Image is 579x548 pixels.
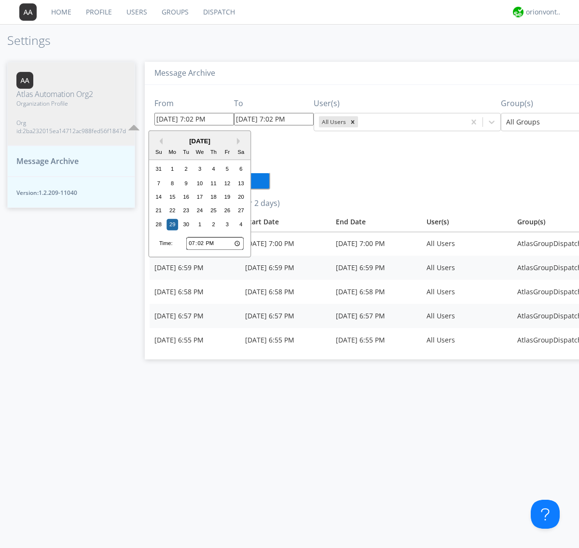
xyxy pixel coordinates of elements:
[16,156,79,167] span: Message Archive
[154,287,235,297] div: [DATE] 6:58 PM
[180,191,192,203] div: Choose Tuesday, September 16th, 2025
[19,3,37,21] img: 373638.png
[166,205,178,217] div: Choose Monday, September 22nd, 2025
[245,287,326,297] div: [DATE] 6:58 PM
[347,116,358,127] div: Remove All Users
[16,72,33,89] img: 373638.png
[235,191,247,203] div: Choose Saturday, September 20th, 2025
[16,99,126,108] span: Organization Profile
[180,147,192,158] div: Tu
[166,219,178,230] div: Choose Monday, September 29th, 2025
[166,147,178,158] div: Mo
[235,164,247,175] div: Choose Saturday, September 6th, 2025
[235,178,247,189] div: Choose Saturday, September 13th, 2025
[186,237,244,250] input: Time
[240,212,331,232] th: Toggle SortBy
[159,240,173,247] div: Time:
[427,263,508,273] div: All Users
[153,219,165,230] div: Choose Sunday, September 28th, 2025
[180,178,192,189] div: Choose Tuesday, September 9th, 2025
[235,219,247,230] div: Choose Saturday, October 4th, 2025
[526,7,562,17] div: orionvontas+atlas+automation+org2
[234,99,314,108] h3: To
[166,178,178,189] div: Choose Monday, September 8th, 2025
[336,287,417,297] div: [DATE] 6:58 PM
[194,205,206,217] div: Choose Wednesday, September 24th, 2025
[149,137,250,146] div: [DATE]
[180,205,192,217] div: Choose Tuesday, September 23rd, 2025
[154,311,235,321] div: [DATE] 6:57 PM
[427,335,508,345] div: All Users
[208,219,220,230] div: Choose Thursday, October 2nd, 2025
[245,263,326,273] div: [DATE] 6:59 PM
[194,219,206,230] div: Choose Wednesday, October 1st, 2025
[208,178,220,189] div: Choose Thursday, September 11th, 2025
[208,147,220,158] div: Th
[221,219,233,230] div: Choose Friday, October 3rd, 2025
[314,99,501,108] h3: User(s)
[180,164,192,175] div: Choose Tuesday, September 2nd, 2025
[208,164,220,175] div: Choose Thursday, September 4th, 2025
[153,191,165,203] div: Choose Sunday, September 14th, 2025
[427,239,508,248] div: All Users
[180,219,192,230] div: Choose Tuesday, September 30th, 2025
[153,178,165,189] div: Choose Sunday, September 7th, 2025
[153,147,165,158] div: Su
[221,164,233,175] div: Choose Friday, September 5th, 2025
[336,263,417,273] div: [DATE] 6:59 PM
[154,335,235,345] div: [DATE] 6:55 PM
[513,7,524,17] img: 29d36aed6fa347d5a1537e7736e6aa13
[221,178,233,189] div: Choose Friday, September 12th, 2025
[319,116,347,127] div: All Users
[156,138,163,145] button: Previous Month
[427,311,508,321] div: All Users
[16,89,126,100] span: Atlas Automation Org2
[194,191,206,203] div: Choose Wednesday, September 17th, 2025
[16,119,126,135] span: Org id: 2ba232015ea14712ac988fed56f1847d
[221,205,233,217] div: Choose Friday, September 26th, 2025
[235,147,247,158] div: Sa
[221,191,233,203] div: Choose Friday, September 19th, 2025
[336,311,417,321] div: [DATE] 6:57 PM
[152,163,248,231] div: month 2025-09
[531,500,560,529] iframe: Toggle Customer Support
[154,263,235,273] div: [DATE] 6:59 PM
[336,335,417,345] div: [DATE] 6:55 PM
[422,212,512,232] th: User(s)
[237,138,244,145] button: Next Month
[194,147,206,158] div: We
[194,164,206,175] div: Choose Wednesday, September 3rd, 2025
[166,164,178,175] div: Choose Monday, September 1st, 2025
[235,205,247,217] div: Choose Saturday, September 27th, 2025
[154,99,234,108] h3: From
[166,191,178,203] div: Choose Monday, September 15th, 2025
[331,212,422,232] th: Toggle SortBy
[7,146,135,177] button: Message Archive
[208,205,220,217] div: Choose Thursday, September 25th, 2025
[16,189,126,197] span: Version: 1.2.209-11040
[208,191,220,203] div: Choose Thursday, September 18th, 2025
[7,62,135,146] button: Atlas Automation Org2Organization ProfileOrg id:2ba232015ea14712ac988fed56f1847d
[427,287,508,297] div: All Users
[194,178,206,189] div: Choose Wednesday, September 10th, 2025
[221,147,233,158] div: Fr
[336,239,417,248] div: [DATE] 7:00 PM
[245,311,326,321] div: [DATE] 6:57 PM
[245,239,326,248] div: [DATE] 7:00 PM
[245,335,326,345] div: [DATE] 6:55 PM
[153,164,165,175] div: Choose Sunday, August 31st, 2025
[153,205,165,217] div: Choose Sunday, September 21st, 2025
[7,177,135,208] button: Version:1.2.209-11040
